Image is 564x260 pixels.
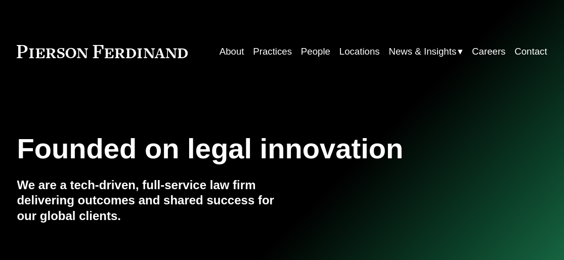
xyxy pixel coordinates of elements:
[253,42,292,61] a: Practices
[339,42,380,61] a: Locations
[17,178,282,224] h4: We are a tech-driven, full-service law firm delivering outcomes and shared success for our global...
[17,133,458,165] h1: Founded on legal innovation
[388,43,456,60] span: News & Insights
[220,42,244,61] a: About
[514,42,547,61] a: Contact
[301,42,330,61] a: People
[388,42,463,61] a: folder dropdown
[472,42,505,61] a: Careers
